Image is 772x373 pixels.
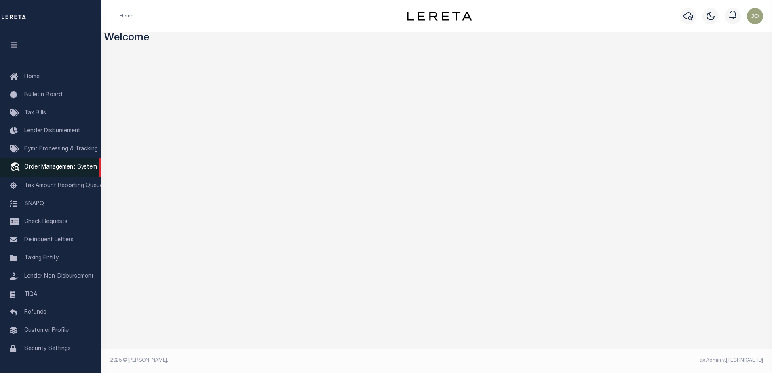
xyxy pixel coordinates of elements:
[24,274,94,279] span: Lender Non-Disbursement
[24,128,80,134] span: Lender Disbursement
[24,310,46,315] span: Refunds
[24,74,40,80] span: Home
[407,12,472,21] img: logo-dark.svg
[24,237,74,243] span: Delinquent Letters
[443,357,763,364] div: Tax Admin v.[TECHNICAL_ID]
[24,219,67,225] span: Check Requests
[24,346,71,352] span: Security Settings
[10,162,23,173] i: travel_explore
[24,146,98,152] span: Pymt Processing & Tracking
[24,328,69,333] span: Customer Profile
[120,13,133,20] li: Home
[24,92,62,98] span: Bulletin Board
[104,357,437,364] div: 2025 © [PERSON_NAME].
[24,201,44,207] span: SNAPQ
[747,8,763,24] img: svg+xml;base64,PHN2ZyB4bWxucz0iaHR0cDovL3d3dy53My5vcmcvMjAwMC9zdmciIHBvaW50ZXItZXZlbnRzPSJub25lIi...
[104,32,769,45] h3: Welcome
[24,183,103,189] span: Tax Amount Reporting Queue
[24,291,37,297] span: TIQA
[24,255,59,261] span: Taxing Entity
[24,164,97,170] span: Order Management System
[24,110,46,116] span: Tax Bills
